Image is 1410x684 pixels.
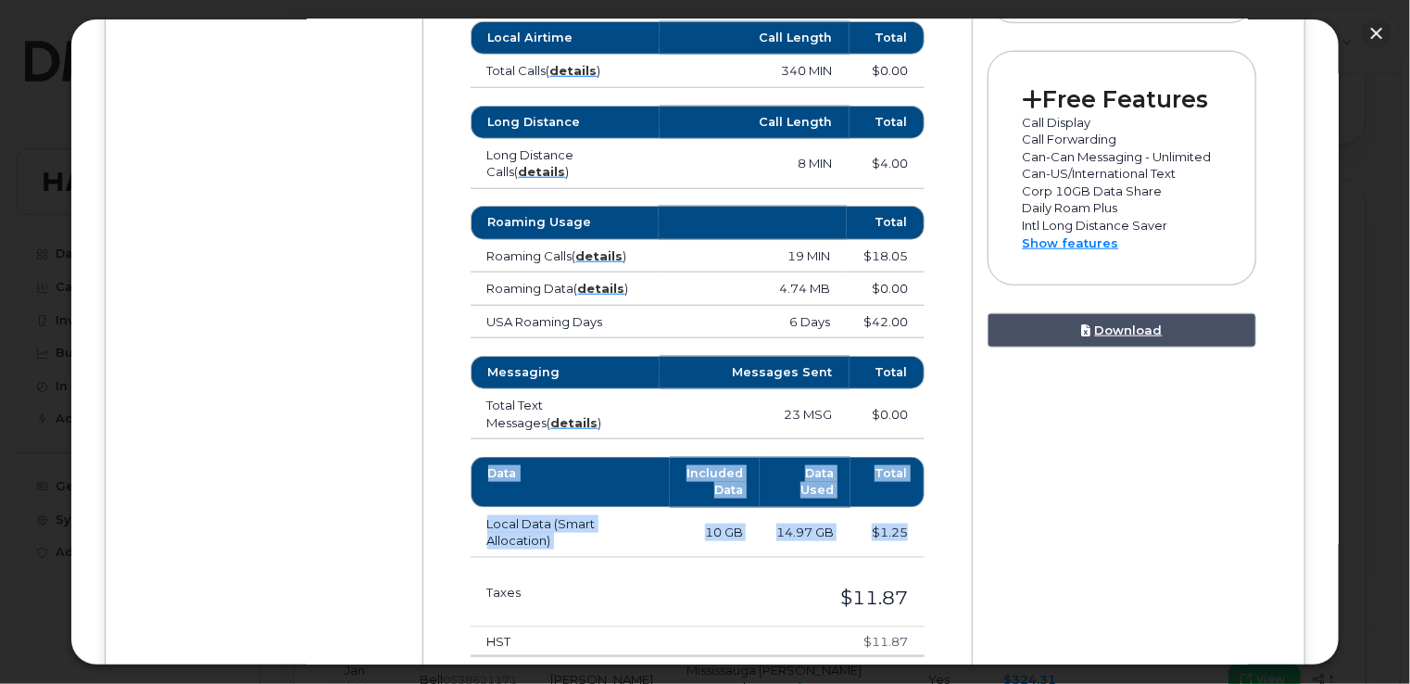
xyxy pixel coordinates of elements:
span: ( ) [548,415,602,430]
h3: $11.87 [658,588,908,608]
td: $18.05 [847,240,925,273]
td: 19 MIN [659,240,847,273]
td: $1.25 [850,508,925,558]
th: Messages Sent [660,356,850,389]
td: Roaming Data [471,272,660,306]
h4: $11.87 [680,635,908,648]
td: Total Text Messages [471,389,661,439]
a: details [578,281,625,296]
th: Total [850,457,925,508]
span: ( ) [574,281,629,296]
th: Data [471,457,671,508]
td: 6 Days [659,306,847,339]
a: Download [988,313,1255,348]
th: Included Data [670,457,760,508]
td: $42.00 [847,306,925,339]
th: Data Used [760,457,850,508]
td: 23 MSG [660,389,850,439]
a: details [551,415,598,430]
th: Messaging [471,356,661,389]
td: 4.74 MB [659,272,847,306]
h3: Taxes [487,586,625,599]
td: $0.00 [850,389,925,439]
td: 10 GB [670,508,760,558]
h4: HST [487,635,647,648]
td: Roaming Calls [471,240,660,273]
td: Local Data (Smart Allocation) [471,508,671,558]
th: Total [850,356,925,389]
td: $0.00 [847,272,925,306]
td: 14.97 GB [760,508,850,558]
td: USA Roaming Days [471,306,660,339]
